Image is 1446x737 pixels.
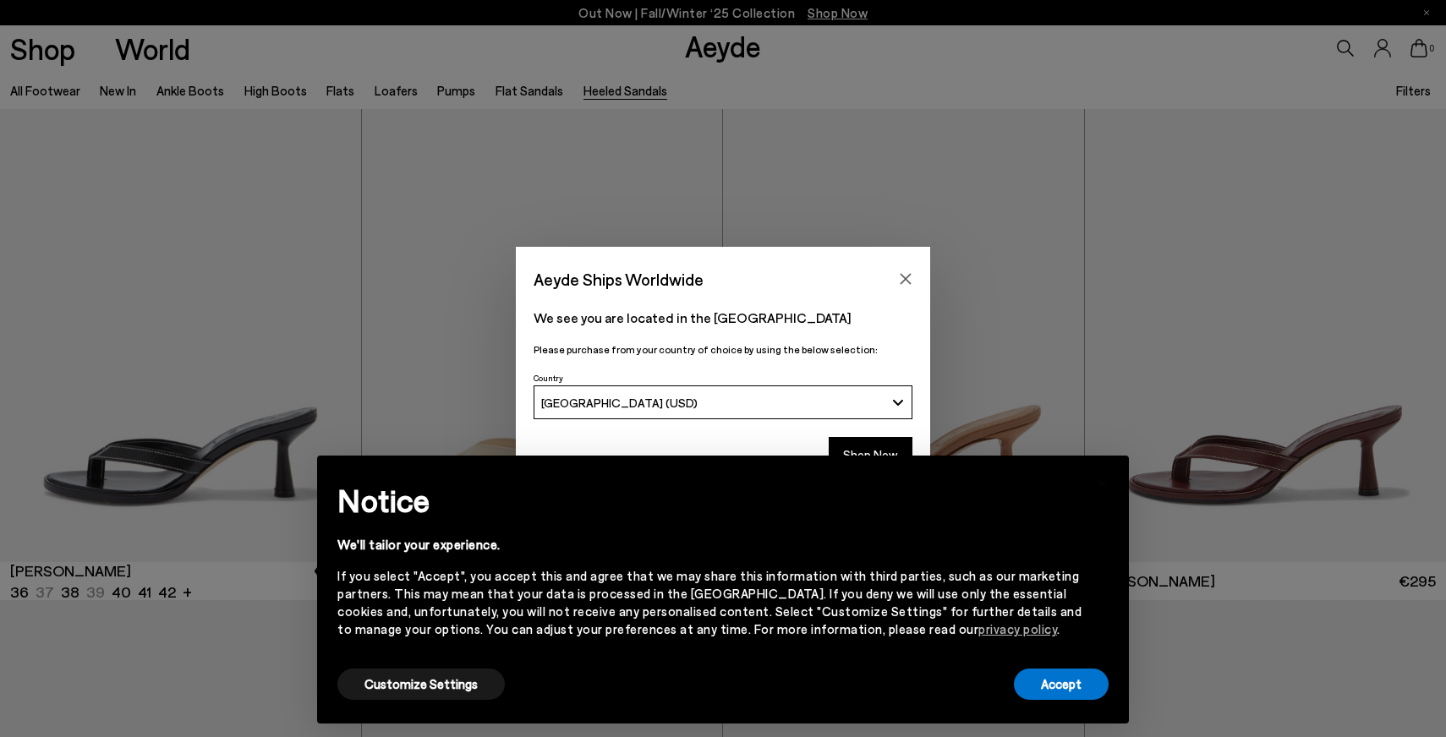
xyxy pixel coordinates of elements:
[541,396,698,410] span: [GEOGRAPHIC_DATA] (USD)
[1096,468,1108,493] span: ×
[337,567,1082,638] div: If you select "Accept", you accept this and agree that we may share this information with third p...
[893,266,918,292] button: Close
[1014,669,1109,700] button: Accept
[1082,461,1122,501] button: Close this notice
[978,621,1057,636] a: privacy policy
[337,536,1082,554] div: We'll tailor your experience.
[829,437,912,472] button: Shop Now
[534,341,912,358] p: Please purchase from your country of choice by using the below selection:
[337,478,1082,522] h2: Notice
[534,373,563,383] span: Country
[534,265,704,294] span: Aeyde Ships Worldwide
[534,308,912,328] p: We see you are located in the [GEOGRAPHIC_DATA]
[337,669,505,700] button: Customize Settings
